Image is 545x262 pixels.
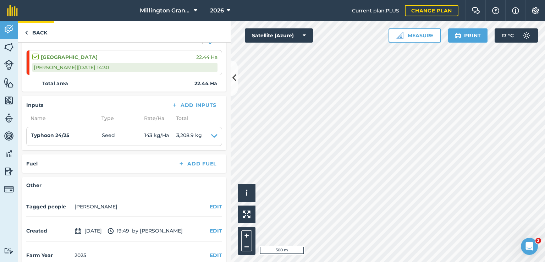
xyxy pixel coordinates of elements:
img: A question mark icon [491,7,500,14]
img: svg+xml;base64,PD94bWwgdmVyc2lvbj0iMS4wIiBlbmNvZGluZz0idXRmLTgiPz4KPCEtLSBHZW5lcmF0b3I6IEFkb2JlIE... [4,247,14,254]
span: 3,208.9 kg [176,131,202,141]
span: 17 ° C [502,28,514,43]
button: EDIT [210,227,222,235]
span: 2 [535,238,541,244]
iframe: Intercom live chat [521,238,538,255]
img: svg+xml;base64,PD94bWwgdmVyc2lvbj0iMS4wIiBlbmNvZGluZz0idXRmLTgiPz4KPCEtLSBHZW5lcmF0b3I6IEFkb2JlIE... [108,227,114,235]
img: Four arrows, one pointing top left, one top right, one bottom right and the last bottom left [243,211,251,218]
h4: Created [26,227,72,235]
span: 22.44 Ha [196,53,218,61]
span: Type [97,114,140,122]
img: svg+xml;base64,PHN2ZyB4bWxucz0iaHR0cDovL3d3dy53My5vcmcvMjAwMC9zdmciIHdpZHRoPSI1NiIgaGVpZ2h0PSI2MC... [4,95,14,106]
button: EDIT [210,203,222,211]
span: i [246,189,248,197]
strong: [GEOGRAPHIC_DATA] [41,53,98,61]
img: Two speech bubbles overlapping with the left bubble in the forefront [472,7,480,14]
img: svg+xml;base64,PD94bWwgdmVyc2lvbj0iMS4wIiBlbmNvZGluZz0idXRmLTgiPz4KPCEtLSBHZW5lcmF0b3I6IEFkb2JlIE... [4,113,14,124]
img: svg+xml;base64,PD94bWwgdmVyc2lvbj0iMS4wIiBlbmNvZGluZz0idXRmLTgiPz4KPCEtLSBHZW5lcmF0b3I6IEFkb2JlIE... [4,166,14,177]
strong: Total area [42,80,68,87]
img: fieldmargin Logo [7,5,18,16]
img: svg+xml;base64,PHN2ZyB4bWxucz0iaHR0cDovL3d3dy53My5vcmcvMjAwMC9zdmciIHdpZHRoPSIxOSIgaGVpZ2h0PSIyNC... [455,31,461,40]
div: 2025 [75,251,86,259]
img: svg+xml;base64,PHN2ZyB4bWxucz0iaHR0cDovL3d3dy53My5vcmcvMjAwMC9zdmciIHdpZHRoPSI1NiIgaGVpZ2h0PSI2MC... [4,42,14,53]
h4: Typhoon 24/25 [31,131,102,139]
li: [PERSON_NAME] [75,203,117,211]
img: svg+xml;base64,PHN2ZyB4bWxucz0iaHR0cDovL3d3dy53My5vcmcvMjAwMC9zdmciIHdpZHRoPSIxNyIgaGVpZ2h0PSIxNy... [512,6,519,15]
span: Rate/ Ha [140,114,172,122]
img: svg+xml;base64,PD94bWwgdmVyc2lvbj0iMS4wIiBlbmNvZGluZz0idXRmLTgiPz4KPCEtLSBHZW5lcmF0b3I6IEFkb2JlIE... [4,24,14,35]
h4: Tagged people [26,203,72,211]
img: svg+xml;base64,PD94bWwgdmVyc2lvbj0iMS4wIiBlbmNvZGluZz0idXRmLTgiPz4KPCEtLSBHZW5lcmF0b3I6IEFkb2JlIE... [4,60,14,70]
summary: Typhoon 24/25Seed143 kg/Ha3,208.9 kg [31,131,218,141]
img: svg+xml;base64,PD94bWwgdmVyc2lvbj0iMS4wIiBlbmNvZGluZz0idXRmLTgiPz4KPCEtLSBHZW5lcmF0b3I6IEFkb2JlIE... [519,28,534,43]
a: Change plan [405,5,458,16]
h4: Other [26,181,222,189]
img: svg+xml;base64,PHN2ZyB4bWxucz0iaHR0cDovL3d3dy53My5vcmcvMjAwMC9zdmciIHdpZHRoPSI1NiIgaGVpZ2h0PSI2MC... [4,77,14,88]
button: Add Fuel [172,159,222,169]
button: Print [448,28,488,43]
span: Current plan : PLUS [352,7,399,15]
img: svg+xml;base64,PD94bWwgdmVyc2lvbj0iMS4wIiBlbmNvZGluZz0idXRmLTgiPz4KPCEtLSBHZW5lcmF0b3I6IEFkb2JlIE... [4,131,14,141]
h4: Farm Year [26,251,72,259]
span: Total [172,114,188,122]
button: Satellite (Azure) [245,28,313,43]
strong: 22.44 Ha [194,80,217,87]
a: Back [18,21,54,42]
span: [DATE] [75,227,102,235]
span: 143 kg / Ha [144,131,176,141]
div: [PERSON_NAME] | [DATE] 14:30 [32,63,218,72]
button: i [238,184,255,202]
span: Seed [102,131,144,141]
button: Add Inputs [166,100,222,110]
h4: Inputs [26,101,43,109]
div: by [PERSON_NAME] [26,221,222,241]
span: 19:49 [108,227,129,235]
img: A cog icon [531,7,540,14]
span: 2026 [210,6,224,15]
img: svg+xml;base64,PD94bWwgdmVyc2lvbj0iMS4wIiBlbmNvZGluZz0idXRmLTgiPz4KPCEtLSBHZW5lcmF0b3I6IEFkb2JlIE... [4,148,14,159]
img: svg+xml;base64,PD94bWwgdmVyc2lvbj0iMS4wIiBlbmNvZGluZz0idXRmLTgiPz4KPCEtLSBHZW5lcmF0b3I6IEFkb2JlIE... [75,227,82,235]
span: Millington Grange [140,6,191,15]
img: svg+xml;base64,PD94bWwgdmVyc2lvbj0iMS4wIiBlbmNvZGluZz0idXRmLTgiPz4KPCEtLSBHZW5lcmF0b3I6IEFkb2JlIE... [4,184,14,194]
img: svg+xml;base64,PHN2ZyB4bWxucz0iaHR0cDovL3d3dy53My5vcmcvMjAwMC9zdmciIHdpZHRoPSI5IiBoZWlnaHQ9IjI0Ii... [25,28,28,37]
button: + [241,230,252,241]
span: Name [26,114,97,122]
button: Measure [389,28,441,43]
img: Ruler icon [396,32,403,39]
button: EDIT [210,251,222,259]
button: – [241,241,252,251]
button: 17 °C [495,28,538,43]
h4: Fuel [26,160,38,168]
